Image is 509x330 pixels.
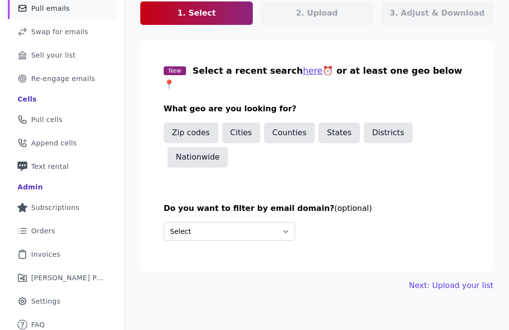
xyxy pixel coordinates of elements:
[31,138,77,148] span: Append cells
[31,27,88,37] span: Swap for emails
[8,21,116,42] a: Swap for emails
[31,273,105,283] span: [PERSON_NAME] Performance
[364,123,413,143] button: Districts
[8,109,116,130] a: Pull cells
[164,103,470,115] h3: What geo are you looking for?
[31,115,62,124] span: Pull cells
[164,123,218,143] button: Zip codes
[334,204,372,213] span: (optional)
[8,220,116,242] a: Orders
[303,64,323,78] button: here
[8,244,116,265] a: Invoices
[31,3,70,13] span: Pull emails
[164,66,186,75] span: New
[140,1,253,25] a: 1. Select
[31,74,95,83] span: Re-engage emails
[409,280,493,291] button: Next: Upload your list
[222,123,261,143] button: Cities
[8,68,116,89] a: Re-engage emails
[31,296,60,306] span: Settings
[18,94,37,104] div: Cells
[177,7,216,19] p: 1. Select
[18,182,43,192] div: Admin
[8,44,116,66] a: Sell your list
[31,50,75,60] span: Sell your list
[168,147,228,167] button: Nationwide
[31,226,55,236] span: Orders
[31,203,79,212] span: Subscriptions
[164,65,462,89] span: Select a recent search ⏰ or at least one geo below 📍
[31,320,45,330] span: FAQ
[8,132,116,154] a: Append cells
[8,197,116,218] a: Subscriptions
[319,123,360,143] button: States
[296,7,338,19] p: 2. Upload
[31,162,69,171] span: Text rental
[8,156,116,177] a: Text rental
[31,249,60,259] span: Invoices
[8,267,116,289] a: [PERSON_NAME] Performance
[390,7,485,19] p: 3. Adjust & Download
[264,123,315,143] button: Counties
[164,204,334,213] span: Do you want to filter by email domain?
[8,290,116,312] a: Settings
